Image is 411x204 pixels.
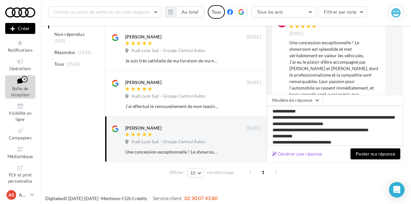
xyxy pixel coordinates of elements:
button: Créer [5,23,35,34]
a: Boîte de réception9 [5,75,35,99]
div: [PERSON_NAME] [125,125,161,131]
span: Afficher [169,169,184,176]
a: CGS [122,196,130,201]
span: [DATE] [247,80,261,86]
button: Au total [165,6,204,17]
div: Une concession exceptionnelle ! Le showroom est splendide et met véritablement en valeur les véhi... [125,149,219,155]
div: 9 [21,76,28,82]
span: Campagnes [9,135,32,140]
button: Modèle de réponse [267,95,323,106]
span: AS [8,192,14,198]
span: Audi Lyon Sud - Groupe Central Autos [131,93,205,99]
p: AUDI St-Fons [19,192,28,198]
a: Crédits [132,196,147,201]
span: Audi Lyon Sud - Groupe Central Autos [131,48,205,54]
button: Au total [176,6,204,17]
span: [DATE] [247,125,261,131]
div: [PERSON_NAME] [125,34,161,40]
div: J’ai effectué le renouvellement de mon leasing pour la 3eme fois consécutive . Prise en charge pa... [125,103,219,110]
span: (1542) [67,61,80,67]
span: Boîte de réception [11,86,29,97]
span: Audi Lyon Sud - Groupe Central Autos [131,139,205,145]
div: [PERSON_NAME] [125,79,161,86]
span: Non répondus [54,31,84,38]
div: Nouvelle campagne [5,23,35,34]
span: Médiathèque [7,154,33,159]
span: Notifications [8,48,33,53]
span: (1259) [78,50,91,55]
button: Générer une réponse [270,150,325,158]
span: Visibilité en ligne [9,111,31,122]
div: Je suis très satisfaite de ma livraison de ma nouvelle Hyundai i20 ! Tout s’est déroulé parfaitem... [125,58,219,64]
a: Visibilité en ligne [5,101,35,123]
a: Opérations [5,57,35,72]
span: Opérations [9,66,31,71]
span: Choisir un point de vente ou un code magasin [54,9,150,15]
div: Tous [208,5,225,19]
span: 02 30 07 43 80 [184,195,217,201]
span: PLV et print personnalisable [8,171,33,189]
span: Service client [153,195,182,201]
a: AS AUDI St-Fons [5,189,35,201]
div: Une concession exceptionnelle ! Le showroom est splendide et met véritablement en valeur les véhi... [289,39,380,117]
span: Tous les avis [257,9,283,15]
a: Digitaleo [45,196,64,201]
button: 10 [187,168,204,177]
span: (283) [54,38,65,43]
span: 10 [190,170,196,176]
span: Tous [54,61,64,67]
button: Poster ma réponse [350,148,400,159]
span: 1 [258,167,268,177]
div: Open Intercom Messenger [389,182,405,198]
span: Répondus [54,49,75,56]
button: Filtrer par note [318,6,367,17]
span: [DATE] [289,31,304,37]
span: résultats/page [207,169,234,176]
a: Mentions [101,196,120,201]
button: Choisir un point de vente ou un code magasin [48,6,161,17]
span: © [DATE]-[DATE] - - - [45,196,217,201]
a: PLV et print personnalisable [5,163,35,191]
a: Campagnes [5,126,35,142]
span: [DATE] [247,34,261,40]
a: Médiathèque [5,145,35,160]
button: Notifications [5,38,35,54]
button: Tous les avis [251,6,316,17]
